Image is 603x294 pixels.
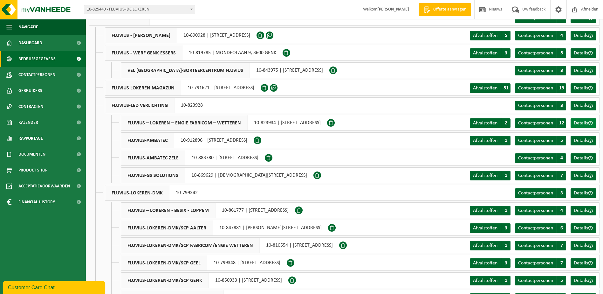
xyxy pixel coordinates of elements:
span: 4 [557,31,566,40]
span: Details [574,138,588,143]
a: Afvalstoffen 1 [470,276,510,285]
div: 10-819785 | MONDEOLAAN 9, 3600 GENK [105,45,283,61]
span: FLUVIUS-LOKEREN-DMK/SCP GEEL [121,255,207,270]
span: Afvalstoffen [473,86,497,91]
a: Contactpersonen 19 [515,83,566,93]
span: Contactpersonen [518,156,553,161]
span: Details [574,173,588,178]
a: Afvalstoffen 1 [470,241,510,250]
span: FLUVIUS-AMBATEC ZELE [121,150,185,165]
span: Details [574,51,588,56]
span: FLUVIUS - [PERSON_NAME] [105,28,177,43]
span: Contactpersonen [518,208,553,213]
a: Contactpersonen 6 [515,223,566,233]
a: Contactpersonen 5 [515,276,566,285]
span: Contactpersonen [518,51,553,56]
span: Afvalstoffen [473,33,497,38]
span: FLUVIUS LOKEREN MAGAZIJN [105,80,181,95]
span: 3 [557,66,566,75]
span: 3 [501,48,510,58]
span: 5 [557,276,566,285]
span: Acceptatievoorwaarden [18,178,70,194]
span: 5 [557,136,566,145]
span: Details [574,103,588,108]
span: 51 [501,83,510,93]
span: Contracten [18,99,43,115]
span: FLUVIUS – LOKEREN - BESIX - LOPPEM [121,203,216,218]
a: Contactpersonen 7 [515,171,566,180]
a: Afvalstoffen 3 [470,48,510,58]
a: Afvalstoffen 1 [470,206,510,215]
span: Details [574,261,588,266]
span: Product Shop [18,162,47,178]
span: 1 [501,241,510,250]
span: 2 [501,118,510,128]
a: Details [571,258,596,268]
span: 19 [557,83,566,93]
a: Afvalstoffen 5 [470,31,510,40]
span: 6 [557,223,566,233]
span: Details [574,191,588,196]
strong: [PERSON_NAME] [377,7,409,12]
a: Details [571,171,596,180]
a: Afvalstoffen 3 [470,223,510,233]
span: Contactpersonen [518,86,553,91]
span: 5 [557,48,566,58]
div: 10-791621 | [STREET_ADDRESS] [105,80,261,96]
span: 5 [501,31,510,40]
a: Contactpersonen 4 [515,31,566,40]
span: 4 [557,153,566,163]
span: Afvalstoffen [473,208,497,213]
span: Bedrijfsgegevens [18,51,56,67]
span: Afvalstoffen [473,261,497,266]
a: Details [571,153,596,163]
span: Details [574,33,588,38]
a: Afvalstoffen 51 [470,83,510,93]
a: Details [571,136,596,145]
span: FLUVIUS-GS SOLUTIONS [121,168,185,183]
span: Contactpersonen [518,103,553,108]
a: Details [571,241,596,250]
a: Afvalstoffen 2 [470,118,510,128]
a: Contactpersonen 4 [515,206,566,215]
div: 10-912896 | [STREET_ADDRESS] [121,132,254,148]
span: Details [574,226,588,231]
a: Contactpersonen 3 [515,66,566,75]
div: 10-847881 | [PERSON_NAME][STREET_ADDRESS] [121,220,328,236]
a: Details [571,223,596,233]
span: Afvalstoffen [473,121,497,126]
span: Contactpersonen [518,121,553,126]
a: Details [571,276,596,285]
span: FLUVIUS-LOKEREN-DMK/SCP GENK [121,273,209,288]
div: 10-850933 | [STREET_ADDRESS] [121,272,288,288]
span: Details [574,68,588,73]
span: Details [574,86,588,91]
span: FLUVIUS-LED VERLICHTING [105,98,175,113]
span: Details [574,156,588,161]
div: 10-869629 | [DEMOGRAPHIC_DATA][STREET_ADDRESS] [121,167,313,183]
span: FLUVIUS – LOKEREN – ENGIE FABRICOM – WETTEREN [121,115,248,130]
span: 7 [557,241,566,250]
a: Contactpersonen 5 [515,48,566,58]
span: FLUVIUS-LOKEREN-DMK [105,185,169,200]
span: Contactpersonen [518,226,553,231]
span: Dashboard [18,35,42,51]
span: Contactpersonen [18,67,55,83]
span: 10-825449 - FLUVIUS- DC LOKEREN [84,5,195,14]
span: 7 [557,171,566,180]
span: Contactpersonen [518,173,553,178]
span: 3 [501,223,510,233]
span: Contactpersonen [518,138,553,143]
span: Documenten [18,146,45,162]
span: Afvalstoffen [473,278,497,283]
div: 10-861777 | [STREET_ADDRESS] [121,202,295,218]
span: FLUVIUS-AMBATEC [121,133,174,148]
span: FLUVIUS-LOKEREN-DMK/SCP FABRICOM/ENGIE WETTEREN [121,238,260,253]
a: Details [571,31,596,40]
span: Afvalstoffen [473,51,497,56]
div: 10-799348 | [STREET_ADDRESS] [121,255,287,271]
span: Kalender [18,115,38,130]
a: Details [571,66,596,75]
span: Gebruikers [18,83,42,99]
